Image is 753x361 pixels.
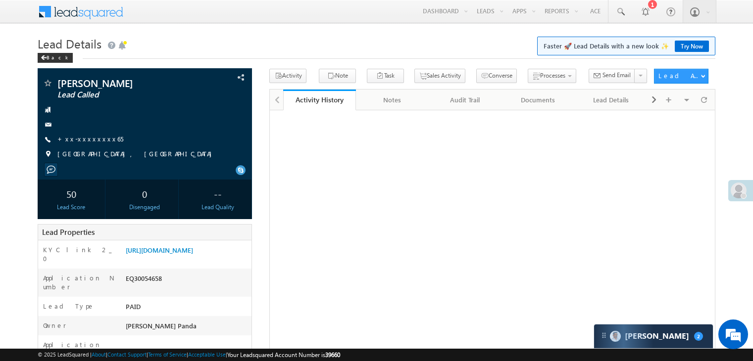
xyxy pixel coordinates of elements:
button: Note [319,69,356,83]
span: [PERSON_NAME] Panda [126,321,197,330]
span: 39660 [325,351,340,359]
div: Lead Quality [187,203,249,212]
button: Activity [269,69,306,83]
a: About [92,351,106,358]
span: Lead Details [38,36,101,51]
div: Documents [510,94,566,106]
div: Lead Score [40,203,102,212]
a: Back [38,52,78,61]
label: Lead Type [43,302,95,311]
div: Notes [364,94,420,106]
div: Back [38,53,73,63]
button: Send Email [589,69,635,83]
div: Lead Actions [658,71,701,80]
div: Audit Trail [437,94,493,106]
span: Lead Called [57,90,190,100]
div: Disengaged [113,203,176,212]
div: 0 [113,184,176,203]
label: KYC link 2_0 [43,245,115,263]
span: Send Email [602,71,631,80]
div: carter-dragCarter[PERSON_NAME]2 [594,324,713,349]
div: Activity History [291,95,349,104]
a: Notes [356,90,429,110]
button: Converse [476,69,517,83]
button: Task [367,69,404,83]
a: Activity History [283,90,356,110]
label: Application Status [43,340,115,358]
span: [GEOGRAPHIC_DATA], [GEOGRAPHIC_DATA] [57,149,217,159]
div: EQ30054658 [123,273,251,287]
div: PAID [123,302,251,316]
label: Owner [43,321,66,330]
div: -- [187,184,249,203]
button: Sales Activity [414,69,465,83]
a: Lead Details [575,90,648,110]
a: [URL][DOMAIN_NAME] [126,246,193,254]
div: 50 [40,184,102,203]
a: Audit Trail [429,90,502,110]
a: Try Now [675,41,709,52]
a: Terms of Service [148,351,187,358]
div: Lead Details [583,94,639,106]
span: Faster 🚀 Lead Details with a new look ✨ [544,41,709,51]
span: Lead Properties [42,227,95,237]
a: Acceptable Use [188,351,226,358]
a: Contact Support [107,351,147,358]
span: 2 [694,332,703,341]
button: Processes [528,69,576,83]
img: carter-drag [600,331,608,339]
span: Your Leadsquared Account Number is [227,351,340,359]
span: Processes [540,72,565,79]
a: +xx-xxxxxxxx65 [57,135,123,143]
a: Documents [502,90,575,110]
button: Lead Actions [654,69,708,84]
label: Application Number [43,273,115,291]
span: © 2025 LeadSquared | | | | | [38,350,340,360]
span: [PERSON_NAME] [57,78,190,88]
